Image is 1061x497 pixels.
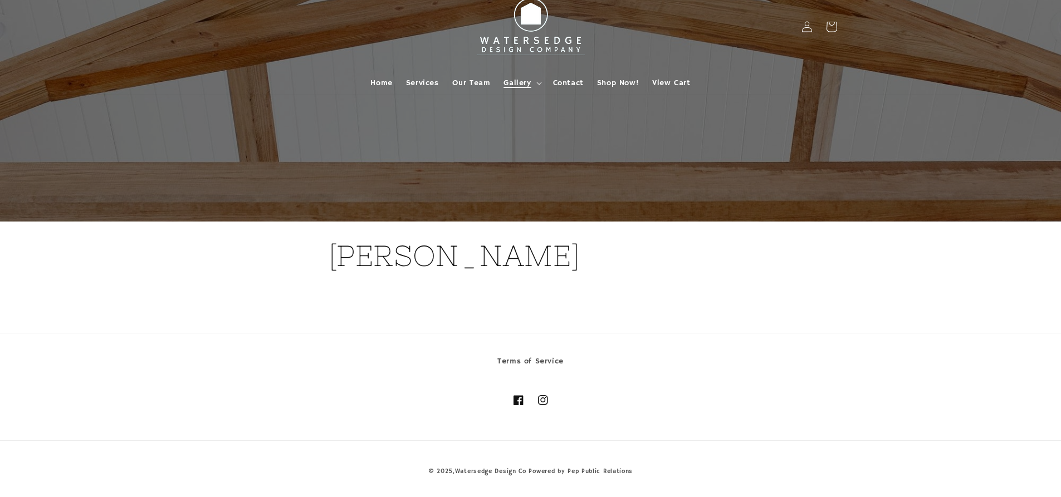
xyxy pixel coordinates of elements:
span: Services [406,78,439,88]
summary: Gallery [497,71,546,95]
a: Terms of Service [497,355,564,371]
h1: [PERSON_NAME] [329,237,733,275]
span: View Cart [652,78,690,88]
a: Shop Now! [590,71,646,95]
a: Powered by Pep Public Relations [529,468,633,475]
span: Gallery [503,78,531,88]
a: Services [399,71,446,95]
a: Contact [546,71,590,95]
a: Home [364,71,399,95]
a: View Cart [646,71,697,95]
span: Contact [553,78,584,88]
a: Watersedge Design Co [455,468,526,475]
small: © 2025, [428,468,526,475]
span: Our Team [452,78,491,88]
a: Our Team [446,71,497,95]
span: Shop Now! [597,78,639,88]
span: Home [370,78,392,88]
